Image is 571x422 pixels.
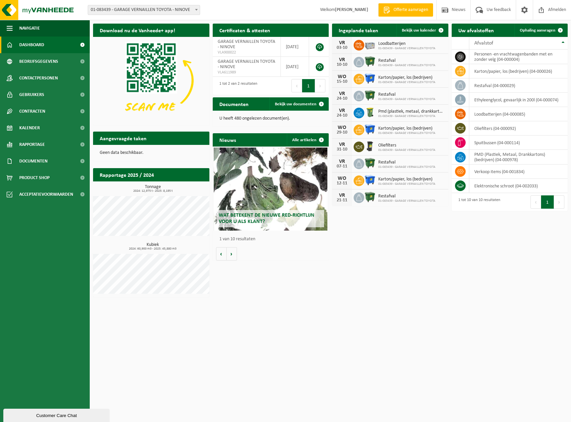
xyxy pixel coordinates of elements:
div: VR [335,193,349,198]
div: 03-10 [335,46,349,50]
span: Bedrijfsgegevens [19,53,58,70]
span: 2024: 12,975 t - 2025: 8,195 t [96,189,209,193]
span: Contactpersonen [19,70,58,86]
td: PMD (Plastiek, Metaal, Drankkartons) (bedrijven) (04-000978) [469,150,568,164]
h2: Ingeplande taken [332,24,385,37]
div: 24-10 [335,96,349,101]
h2: Documenten [213,97,255,110]
h2: Certificaten & attesten [213,24,277,37]
span: Loodbatterijen [378,41,435,47]
a: Bekijk rapportage [160,181,209,194]
div: VR [335,91,349,96]
div: 31-10 [335,147,349,152]
span: VLA900022 [218,50,276,55]
td: Elektronische schroot (04-002033) [469,179,568,193]
span: Documenten [19,153,48,169]
td: restafval (04-000029) [469,78,568,93]
h3: Kubiek [96,243,209,251]
img: PB-LB-0680-HPE-GY-01 [364,39,376,50]
span: GARAGE VERNAILLEN TOYOTA - NINOVE [218,59,275,69]
span: Pmd (plastiek, metaal, drankkartons) (bedrijven) [378,109,445,114]
a: Bekijk uw kalender [397,24,448,37]
strong: [PERSON_NAME] [335,7,368,12]
p: 1 van 10 resultaten [219,237,326,242]
span: Karton/papier, los (bedrijven) [378,126,435,131]
span: Bekijk uw documenten [275,102,316,106]
span: Offerte aanvragen [392,7,430,13]
span: Oliefilters [378,143,435,148]
span: 01-083439 - GARAGE VERNAILLEN TOYOTA [378,199,435,203]
h2: Nieuws [213,133,243,146]
button: Next [554,195,564,209]
span: GARAGE VERNAILLEN TOYOTA - NINOVE [218,39,275,50]
span: Karton/papier, los (bedrijven) [378,177,435,182]
a: Wat betekent de nieuwe RED-richtlijn voor u als klant? [214,148,328,231]
span: Afvalstof [474,41,493,46]
span: Navigatie [19,20,40,37]
span: Karton/papier, los (bedrijven) [378,75,435,80]
img: WB-1100-HPE-GN-01 [364,56,376,67]
td: [DATE] [281,57,309,77]
span: 2024: 60,900 m3 - 2025: 45,880 m3 [96,247,209,251]
div: VR [335,159,349,164]
span: Kalender [19,120,40,136]
td: [DATE] [281,37,309,57]
span: Restafval [378,92,435,97]
div: VR [335,57,349,62]
span: Product Shop [19,169,50,186]
a: Alle artikelen [287,133,328,147]
span: Contracten [19,103,45,120]
div: 12-11 [335,181,349,186]
div: 24-10 [335,113,349,118]
div: 07-11 [335,164,349,169]
span: 01-083439 - GARAGE VERNAILLEN TOYOTA [378,131,435,135]
img: Download de VHEPlus App [93,37,209,124]
p: Geen data beschikbaar. [100,151,203,155]
span: Restafval [378,58,435,63]
h2: Uw afvalstoffen [452,24,501,37]
h3: Tonnage [96,185,209,193]
div: 15-10 [335,79,349,84]
span: Gebruikers [19,86,44,103]
span: 01-083439 - GARAGE VERNAILLEN TOYOTA [378,63,435,67]
span: Ophaling aanvragen [520,28,555,33]
button: Previous [291,79,302,92]
span: 01-083439 - GARAGE VERNAILLEN TOYOTA [378,80,435,84]
span: VLA611989 [218,70,276,75]
div: 1 tot 2 van 2 resultaten [216,78,257,93]
div: VR [335,142,349,147]
a: Bekijk uw documenten [270,97,328,111]
button: Next [315,79,325,92]
div: 1 tot 10 van 10 resultaten [455,195,500,209]
button: 1 [541,195,554,209]
img: WB-1100-HPE-GN-01 [364,158,376,169]
span: 01-083439 - GARAGE VERNAILLEN TOYOTA [378,114,445,118]
span: 01-083439 - GARAGE VERNAILLEN TOYOTA [378,182,435,186]
div: WO [335,125,349,130]
img: WB-1100-HPE-GN-01 [364,90,376,101]
div: WO [335,74,349,79]
button: Vorige [216,247,227,261]
span: 01-083439 - GARAGE VERNAILLEN TOYOTA [378,47,435,51]
span: Dashboard [19,37,44,53]
span: Restafval [378,160,435,165]
div: VR [335,40,349,46]
h2: Download nu de Vanheede+ app! [93,24,182,37]
span: Bekijk uw kalender [402,28,436,33]
div: 21-11 [335,198,349,203]
button: Previous [530,195,541,209]
img: WB-1100-HPE-BE-04 [364,124,376,135]
img: WB-1100-HPE-GN-01 [364,191,376,203]
a: Offerte aanvragen [378,3,433,17]
span: 01-083439 - GARAGE VERNAILLEN TOYOTA [378,148,435,152]
td: karton/papier, los (bedrijven) (04-000026) [469,64,568,78]
span: Wat betekent de nieuwe RED-richtlijn voor u als klant? [219,213,314,224]
img: WB-1100-HPE-BE-04 [364,73,376,84]
span: Acceptatievoorwaarden [19,186,73,203]
div: 29-10 [335,130,349,135]
td: verkoop items (04-001834) [469,164,568,179]
img: WB-0240-HPE-GN-50 [364,107,376,118]
img: WB-1100-HPE-BE-04 [364,174,376,186]
span: Rapportage [19,136,45,153]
